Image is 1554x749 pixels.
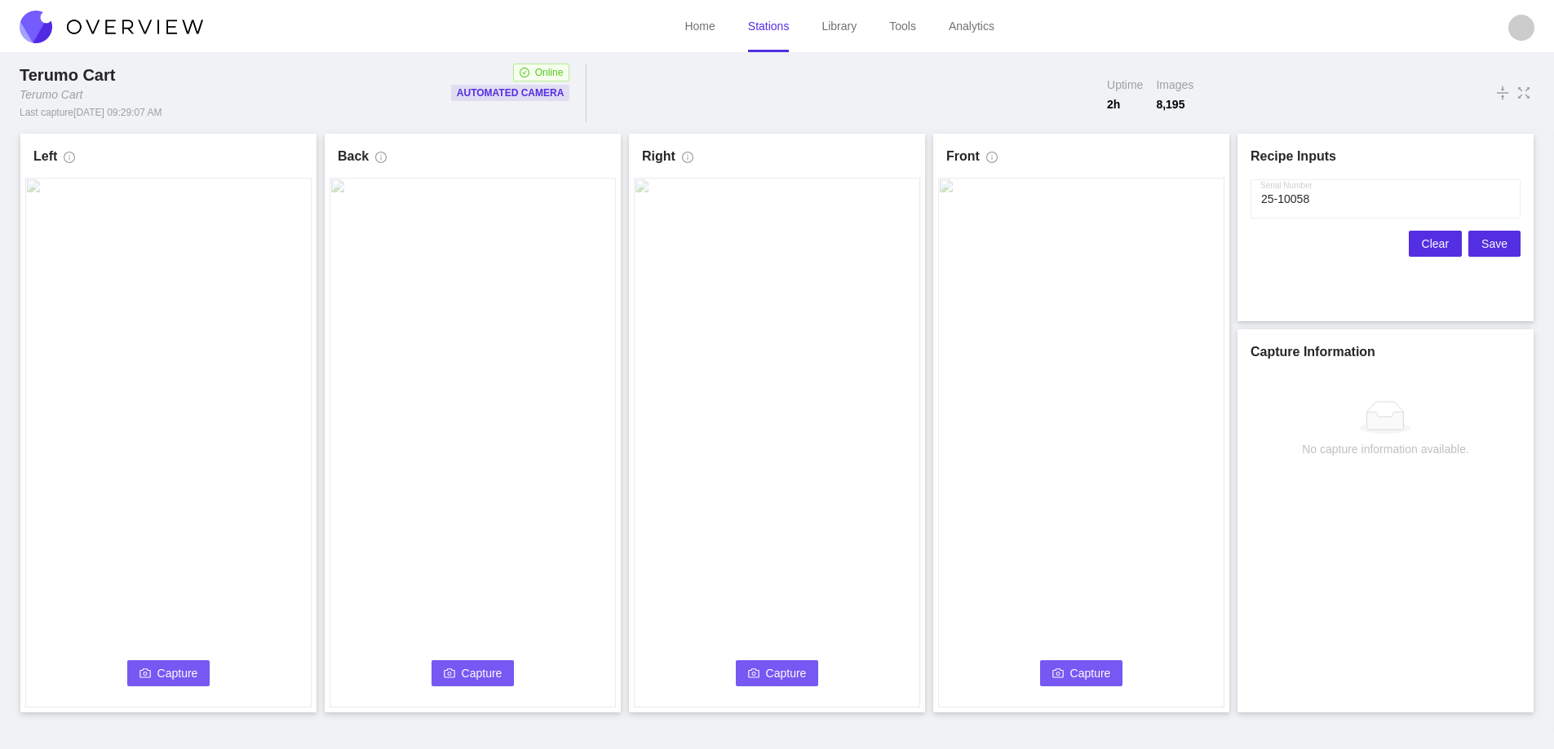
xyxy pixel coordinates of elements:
h1: Right [642,147,675,166]
button: Save [1468,231,1521,257]
span: Online [535,64,564,81]
div: Terumo Cart [20,64,122,86]
span: Capture [1070,664,1111,682]
span: Capture [462,664,503,682]
button: cameraCapture [432,660,515,686]
h1: Front [946,147,980,166]
span: Images [1156,77,1193,93]
span: camera [1052,667,1064,681]
p: Automated Camera [457,85,564,101]
a: Analytics [949,20,994,33]
span: 8,195 [1156,96,1193,112]
span: info-circle [682,152,693,170]
span: vertical-align-middle [1495,83,1510,103]
span: fullscreen [1516,84,1531,102]
span: Capture [766,664,807,682]
span: Uptime [1107,77,1143,93]
button: cameraCapture [127,660,210,686]
span: camera [748,667,759,681]
span: Capture [157,664,198,682]
span: camera [444,667,455,681]
h1: Back [338,147,369,166]
a: Home [684,20,715,33]
h1: Capture Information [1251,342,1521,362]
div: Terumo Cart [20,86,82,103]
span: info-circle [986,152,998,170]
span: 2 h [1107,96,1143,112]
div: Last capture [DATE] 09:29:07 AM [20,106,162,119]
span: Clear [1422,235,1449,253]
button: Clear [1409,231,1462,257]
a: Stations [748,20,790,33]
button: cameraCapture [736,660,819,686]
span: camera [139,667,151,681]
div: No capture information available. [1302,440,1469,458]
span: Save [1481,235,1508,253]
span: check-circle [520,68,529,77]
img: Overview [20,11,203,43]
h1: Recipe Inputs [1251,147,1521,166]
span: info-circle [375,152,387,170]
span: Terumo Cart [20,66,115,84]
h1: Left [33,147,57,166]
button: cameraCapture [1040,660,1123,686]
span: info-circle [64,152,75,170]
a: Library [821,20,857,33]
label: Serial Number [1260,179,1313,192]
a: Tools [889,20,916,33]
